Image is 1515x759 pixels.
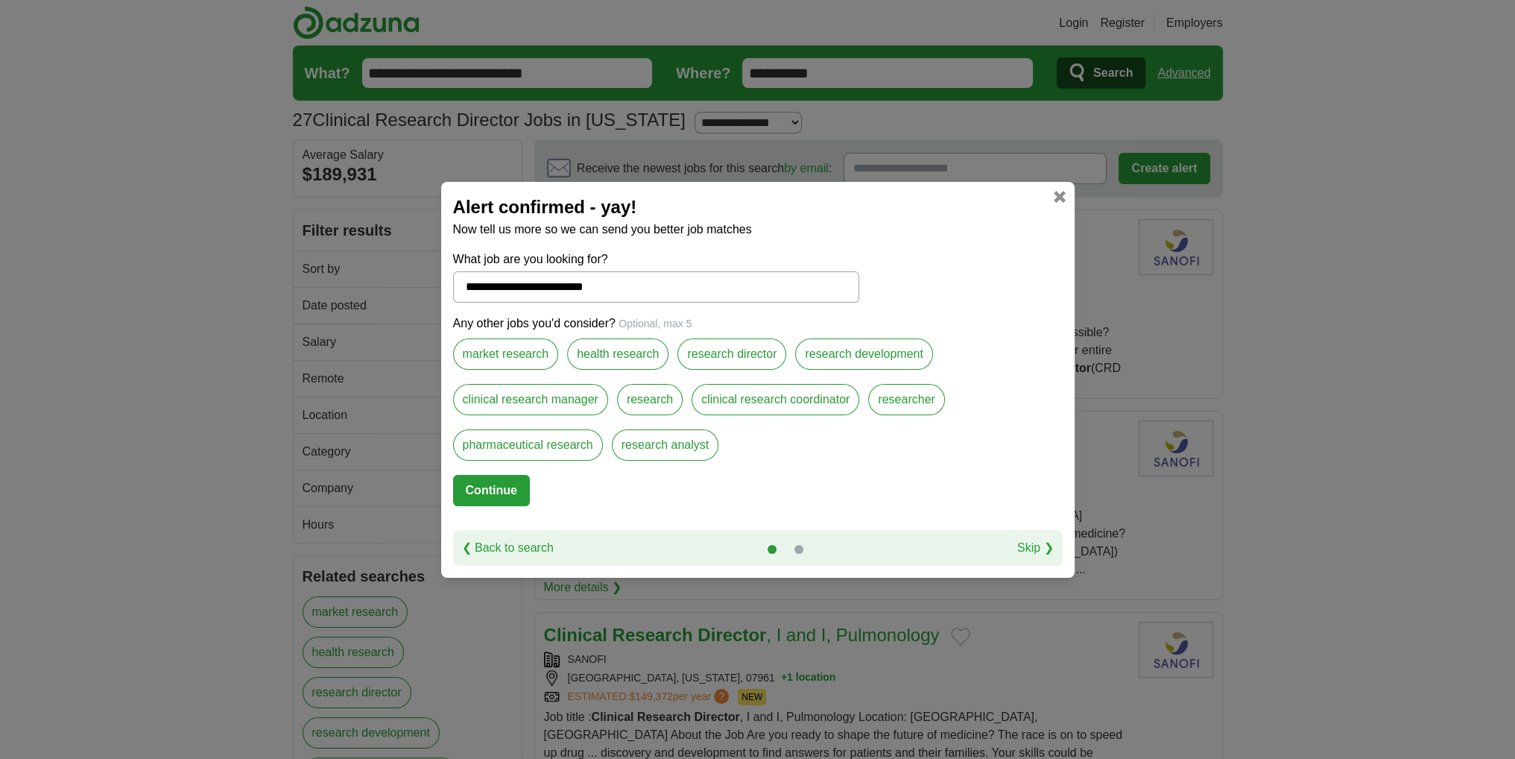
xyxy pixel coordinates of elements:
label: What job are you looking for? [453,251,859,268]
a: ❮ Back to search [462,539,554,557]
p: Any other jobs you'd consider? [453,315,1063,333]
label: pharmaceutical research [453,429,603,461]
label: research [617,384,683,415]
label: health research [567,338,668,370]
label: clinical research manager [453,384,608,415]
label: research director [677,338,786,370]
button: Continue [453,475,530,506]
h2: Alert confirmed - yay! [453,194,1063,221]
label: researcher [868,384,944,415]
label: clinical research coordinator [692,384,859,415]
label: market research [453,338,559,370]
span: Optional, max 5 [619,318,692,330]
a: Skip ❯ [1017,539,1054,557]
p: Now tell us more so we can send you better job matches [453,221,1063,239]
label: research development [795,338,932,370]
label: research analyst [612,429,718,461]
